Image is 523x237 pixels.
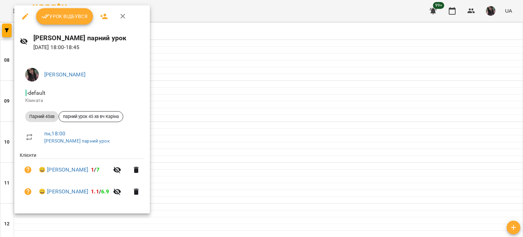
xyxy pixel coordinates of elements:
[39,188,88,196] a: 😀 [PERSON_NAME]
[91,188,99,195] span: 1.1
[20,152,144,205] ul: Клієнти
[39,166,88,174] a: 😀 [PERSON_NAME]
[101,188,109,195] span: 6.9
[59,111,123,122] div: парний урок 45 хв вч Каріна
[91,166,99,173] b: /
[25,97,139,104] p: Кімната
[25,68,39,82] img: 56914cf74e87d0f48a8d1ea6ffe70007.jpg
[20,162,36,178] button: Візит ще не сплачено. Додати оплату?
[25,114,59,120] span: Парний 45хв
[25,90,47,96] span: - default
[44,130,65,137] a: пн , 18:00
[96,166,99,173] span: 7
[91,166,94,173] span: 1
[91,188,109,195] b: /
[44,71,85,78] a: [PERSON_NAME]
[44,138,110,144] a: [PERSON_NAME] парний урок
[42,12,88,20] span: Урок відбувся
[20,183,36,200] button: Візит ще не сплачено. Додати оплату?
[36,8,93,25] button: Урок відбувся
[59,114,123,120] span: парний урок 45 хв вч Каріна
[33,33,144,43] h6: [PERSON_NAME] парний урок
[33,43,144,51] p: [DATE] 18:00 - 18:45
